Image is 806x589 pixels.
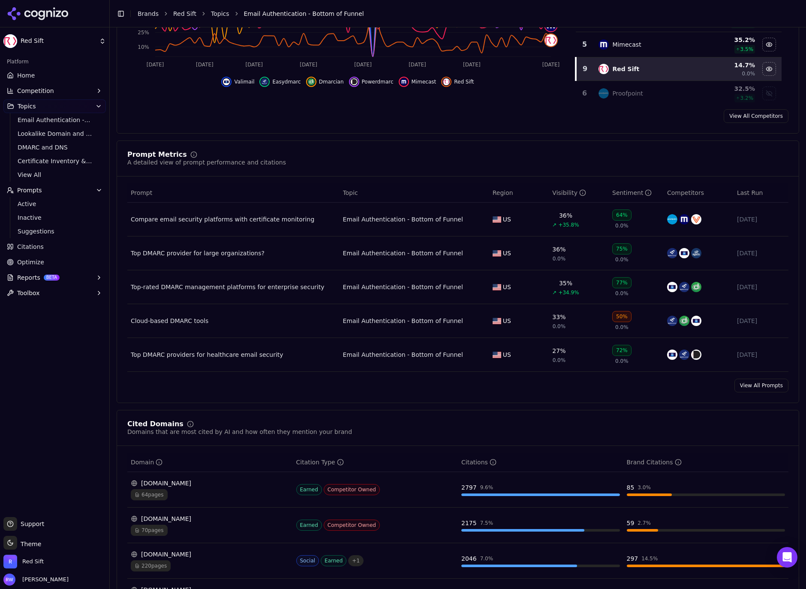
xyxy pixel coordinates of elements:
[737,215,785,224] div: [DATE]
[612,40,641,49] div: Mimecast
[3,255,106,269] a: Optimize
[638,520,651,526] div: 2.7 %
[127,428,352,436] div: Domains that are most cited by AI and how often they mention your brand
[576,32,782,57] tr: 5mimecastMimecast35.2%3.5%Hide mimecast data
[343,283,463,291] div: Email Authentication - Bottom of Funnel
[552,188,586,197] div: Visibility
[127,151,187,158] div: Prompt Metrics
[441,77,474,87] button: Hide red sift data
[131,317,336,325] a: Cloud-based DMARC tools
[615,256,629,263] span: 0.0%
[3,574,69,586] button: Open user button
[340,183,489,203] th: Topic
[131,560,171,571] span: 220 pages
[17,186,42,194] span: Prompts
[612,89,643,98] div: Proofpoint
[623,453,789,472] th: brandCitationCount
[343,350,463,359] div: Email Authentication - Bottom of Funnel
[17,273,40,282] span: Reports
[740,95,754,102] span: 3.2 %
[138,44,149,50] tspan: 10%
[18,213,92,222] span: Inactive
[667,248,677,258] img: easydmarc
[131,550,289,559] div: [DOMAIN_NAME]
[641,555,658,562] div: 14.5 %
[223,78,230,85] img: valimail
[667,214,677,224] img: proofpoint
[131,458,162,466] div: Domain
[321,555,346,566] span: Earned
[627,458,682,466] div: Brand Citations
[18,227,92,236] span: Suggestions
[138,10,159,17] a: Brands
[17,242,44,251] span: Citations
[131,215,336,224] a: Compare email security platforms with certificate monitoring
[3,555,44,568] button: Open organization switcher
[691,350,701,360] img: powerdmarc
[552,245,565,254] div: 36%
[627,554,638,563] div: 297
[579,39,590,50] div: 5
[14,114,96,126] a: Email Authentication - Top of Funnel
[559,279,572,287] div: 35%
[296,555,319,566] span: Social
[343,317,463,325] a: Email Authentication - Bottom of Funnel
[3,69,106,82] a: Home
[131,283,336,291] a: Top-rated DMARC management platforms for enterprise security
[612,345,632,356] div: 72%
[612,188,652,197] div: Sentiment
[127,453,293,472] th: domain
[234,78,254,85] span: Valimail
[18,200,92,208] span: Active
[343,215,463,224] a: Email Authentication - Bottom of Funnel
[612,209,632,221] div: 64%
[580,64,590,74] div: 9
[542,62,560,68] tspan: [DATE]
[3,84,106,98] button: Competition
[22,558,44,565] span: Red Sift
[667,282,677,292] img: valimail
[400,78,407,85] img: mimecast
[44,275,60,281] span: BETA
[598,88,609,99] img: proofpoint
[777,547,797,568] div: Open Intercom Messenger
[579,88,590,99] div: 6
[18,129,92,138] span: Lookalike Domain and Brand Protection
[131,249,336,257] a: Top DMARC provider for large organizations?
[679,248,689,258] img: valimail
[576,57,782,81] tr: 9red siftRed Sift14.7%0.0%Hide red sift data
[458,453,623,472] th: totalCitationCount
[221,77,254,87] button: Hide valimail data
[14,198,96,210] a: Active
[131,525,168,536] span: 70 pages
[553,255,566,262] span: 0.0%
[667,188,704,197] span: Competitors
[480,484,493,491] div: 9.6 %
[349,77,394,87] button: Hide powerdmarc data
[679,214,689,224] img: mimecast
[737,283,785,291] div: [DATE]
[244,9,364,18] span: Email Authentication - Bottom of Funnel
[737,350,785,359] div: [DATE]
[409,62,426,68] tspan: [DATE]
[702,61,755,69] div: 14.7 %
[463,62,481,68] tspan: [DATE]
[259,77,301,87] button: Hide easydmarc data
[3,574,15,586] img: Rebecca Warren
[742,70,755,77] span: 0.0%
[3,286,106,300] button: Toolbox
[296,484,322,495] span: Earned
[14,169,96,181] a: View All
[17,520,44,528] span: Support
[549,183,609,203] th: brandMentionRate
[503,249,511,257] span: US
[615,324,629,331] span: 0.0%
[627,519,635,527] div: 59
[553,323,566,330] span: 0.0%
[319,78,344,85] span: Dmarcian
